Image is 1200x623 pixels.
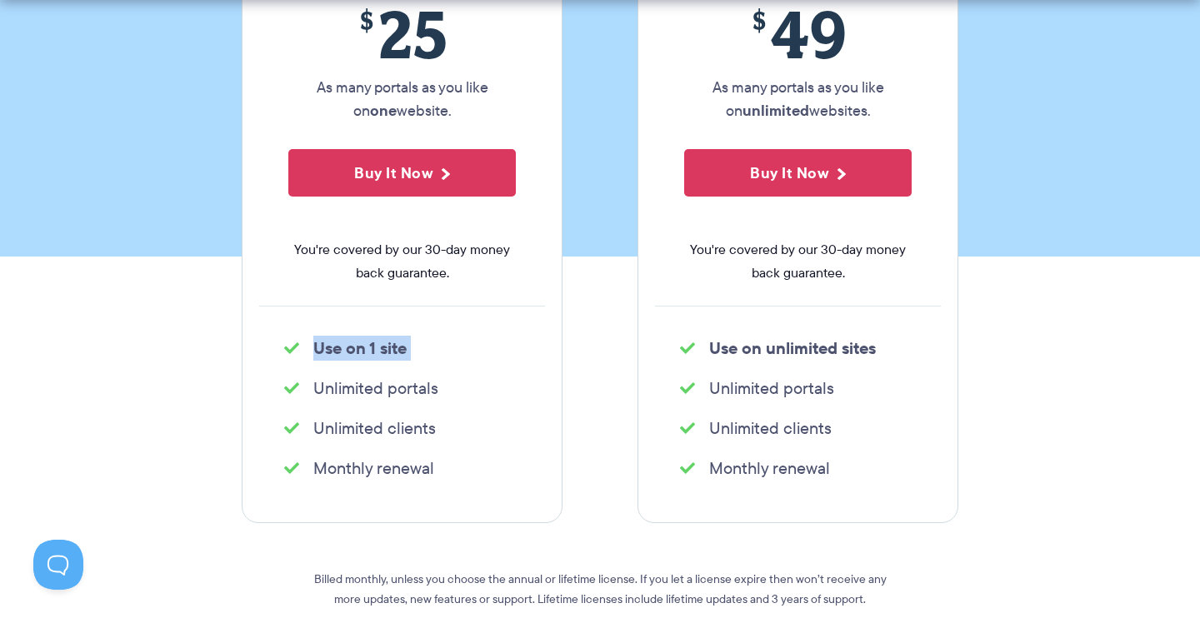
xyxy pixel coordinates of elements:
[742,99,809,122] strong: unlimited
[284,376,520,400] li: Unlimited portals
[288,238,516,285] span: You're covered by our 30-day money back guarantee.
[43,43,183,57] div: Domain: [DOMAIN_NAME]
[370,99,397,122] strong: one
[63,98,149,109] div: Domain Overview
[284,416,520,440] li: Unlimited clients
[680,416,916,440] li: Unlimited clients
[33,540,83,590] iframe: Toggle Customer Support
[45,97,58,110] img: tab_domain_overview_orange.svg
[288,149,516,197] button: Buy It Now
[709,336,876,361] strong: Use on unlimited sites
[184,98,281,109] div: Keywords by Traffic
[300,569,900,609] p: Billed monthly, unless you choose the annual or lifetime license. If you let a license expire the...
[27,27,40,40] img: logo_orange.svg
[288,76,516,122] p: As many portals as you like on website.
[284,456,520,480] li: Monthly renewal
[27,43,40,57] img: website_grey.svg
[166,97,179,110] img: tab_keywords_by_traffic_grey.svg
[684,238,912,285] span: You're covered by our 30-day money back guarantee.
[684,76,912,122] p: As many portals as you like on websites.
[313,336,407,361] strong: Use on 1 site
[47,27,82,40] div: v 4.0.25
[680,456,916,480] li: Monthly renewal
[684,149,912,197] button: Buy It Now
[680,376,916,400] li: Unlimited portals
